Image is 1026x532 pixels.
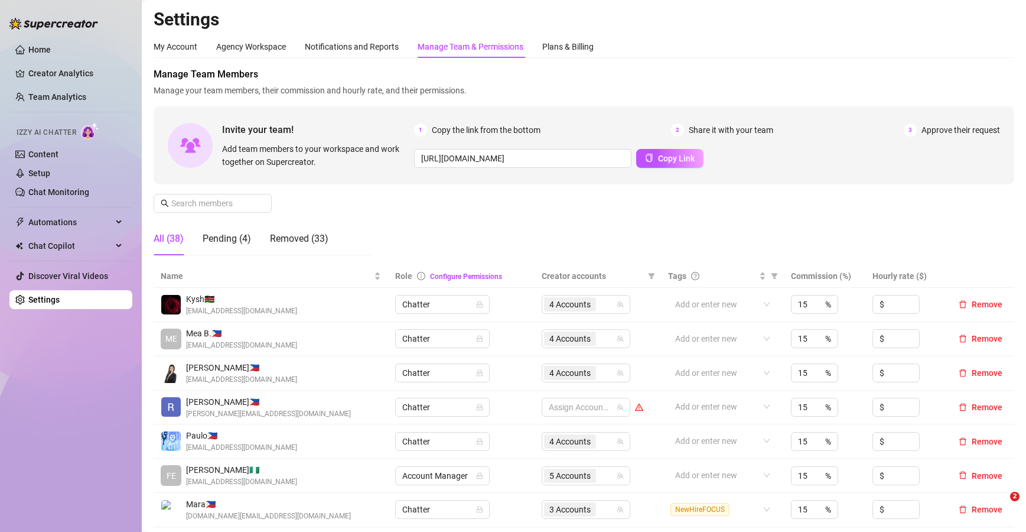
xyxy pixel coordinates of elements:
[15,242,23,250] img: Chat Copilot
[154,40,197,53] div: My Account
[186,361,297,374] span: [PERSON_NAME] 🇵🇭
[28,187,89,197] a: Chat Monitoring
[154,232,184,246] div: All (38)
[617,472,624,479] span: team
[972,437,1002,446] span: Remove
[476,506,483,513] span: lock
[476,301,483,308] span: lock
[986,492,1014,520] iframe: Intercom live chat
[617,301,624,308] span: team
[959,471,967,479] span: delete
[418,40,523,53] div: Manage Team & Permissions
[402,330,483,348] span: Chatter
[476,472,483,479] span: lock
[954,332,1007,346] button: Remove
[9,18,98,30] img: logo-BBDzfeDw.svg
[959,403,967,411] span: delete
[305,40,399,53] div: Notifications and Reports
[186,306,297,317] span: [EMAIL_ADDRESS][DOMAIN_NAME]
[161,270,372,283] span: Name
[959,437,967,446] span: delete
[154,265,388,288] th: Name
[635,403,643,411] span: warning
[430,273,502,281] a: Configure Permissions
[222,122,414,137] span: Invite your team!
[203,232,251,246] div: Pending (4)
[645,154,653,162] span: copy
[186,408,351,420] span: [PERSON_NAME][EMAIL_ADDRESS][DOMAIN_NAME]
[28,271,108,281] a: Discover Viral Videos
[154,84,1014,97] span: Manage your team members, their commission and hourly rate, and their permissions.
[954,297,1007,312] button: Remove
[222,142,409,168] span: Add team members to your workspace and work together on Supercreator.
[648,273,655,280] span: filter
[771,273,778,280] span: filter
[1010,492,1020,501] span: 2
[768,267,780,285] span: filter
[617,404,624,411] span: team
[165,332,177,345] span: ME
[432,124,540,137] span: Copy the link from the bottom
[959,369,967,377] span: delete
[954,400,1007,414] button: Remove
[186,293,297,306] span: Kysh 🇰🇪
[171,197,255,210] input: Search members
[81,122,99,140] img: AI Chatter
[161,397,181,417] img: Brian Cruzgarcia
[167,469,176,482] span: FE
[636,149,703,168] button: Copy Link
[959,335,967,343] span: delete
[668,270,686,283] span: Tags
[542,270,643,283] span: Creator accounts
[161,500,181,520] img: Mara
[959,300,967,309] span: delete
[865,265,947,288] th: Hourly rate ($)
[216,40,286,53] div: Agency Workspace
[671,124,684,137] span: 2
[646,267,657,285] span: filter
[904,124,917,137] span: 3
[544,297,596,312] span: 4 Accounts
[186,340,297,351] span: [EMAIL_ADDRESS][DOMAIN_NAME]
[28,150,58,159] a: Content
[414,124,427,137] span: 1
[544,469,596,483] span: 5 Accounts
[28,295,60,304] a: Settings
[544,366,596,380] span: 4 Accounts
[689,124,773,137] span: Share it with your team
[670,503,729,516] span: NewHireFOCUS
[549,366,591,379] span: 4 Accounts
[28,64,123,83] a: Creator Analytics
[691,272,699,280] span: question-circle
[402,364,483,382] span: Chatter
[186,395,351,408] span: [PERSON_NAME] 🇵🇭
[186,476,297,488] span: [EMAIL_ADDRESS][DOMAIN_NAME]
[954,502,1007,517] button: Remove
[186,498,351,511] span: Mara 🇵🇭
[402,398,483,416] span: Chatter
[617,438,624,445] span: team
[15,218,25,227] span: thunderbolt
[402,501,483,518] span: Chatter
[186,442,297,453] span: [EMAIL_ADDRESS][DOMAIN_NAME]
[28,45,51,54] a: Home
[186,374,297,385] span: [EMAIL_ADDRESS][DOMAIN_NAME]
[972,471,1002,481] span: Remove
[959,505,967,514] span: delete
[954,434,1007,449] button: Remove
[402,467,483,485] span: Account Manager
[544,332,596,346] span: 4 Accounts
[972,403,1002,412] span: Remove
[17,127,76,138] span: Izzy AI Chatter
[549,469,591,482] span: 5 Accounts
[395,271,412,281] span: Role
[544,502,596,517] span: 3 Accounts
[921,124,1000,137] span: Approve their request
[972,368,1002,378] span: Remove
[658,154,695,163] span: Copy Link
[154,67,1014,82] span: Manage Team Members
[954,366,1007,380] button: Remove
[28,213,112,232] span: Automations
[28,168,50,178] a: Setup
[972,334,1002,343] span: Remove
